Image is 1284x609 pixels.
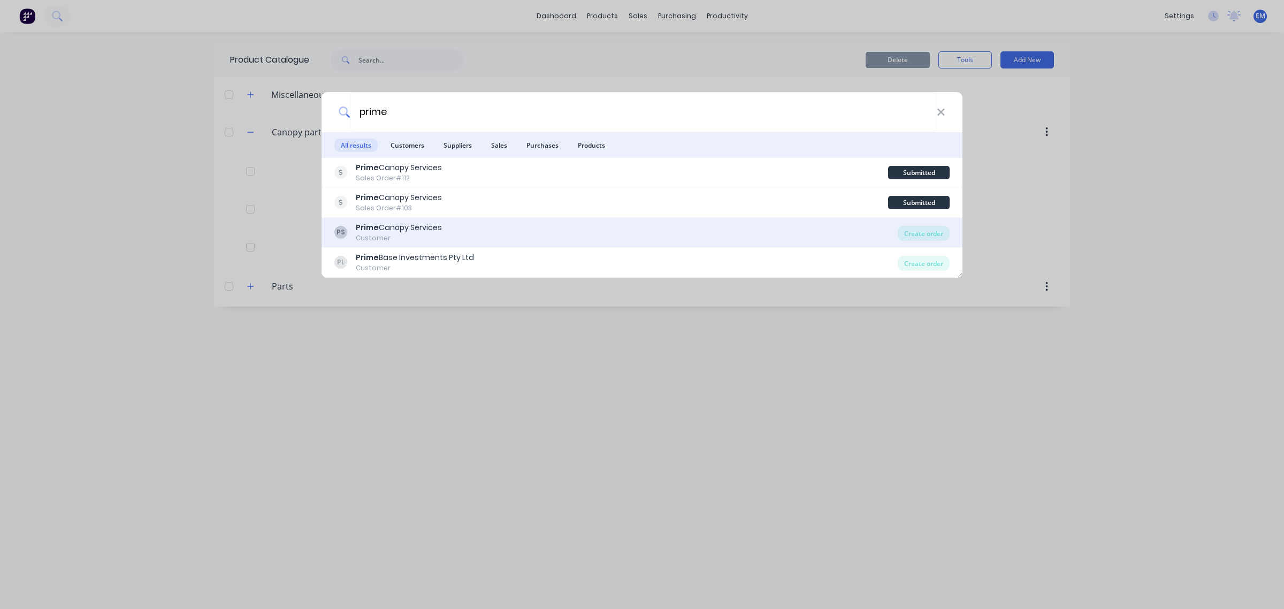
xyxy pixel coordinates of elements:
[485,139,514,152] span: Sales
[334,256,347,269] div: PL
[898,256,950,271] div: Create order
[437,139,478,152] span: Suppliers
[356,263,474,273] div: Customer
[888,196,950,209] div: Submitted
[334,226,347,239] div: PS
[571,139,612,152] span: Products
[356,252,379,263] b: Prime
[356,192,442,203] div: Canopy Services
[520,139,565,152] span: Purchases
[334,139,378,152] span: All results
[356,222,379,233] b: Prime
[356,222,442,233] div: Canopy Services
[898,226,950,241] div: Create order
[356,173,442,183] div: Sales Order #112
[356,203,442,213] div: Sales Order #103
[384,139,431,152] span: Customers
[356,192,379,203] b: Prime
[356,252,474,263] div: Base Investments Pty Ltd
[888,166,950,179] div: Submitted
[350,92,937,132] input: Start typing a customer or supplier name to create a new order...
[356,162,379,173] b: Prime
[356,233,442,243] div: Customer
[356,162,442,173] div: Canopy Services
